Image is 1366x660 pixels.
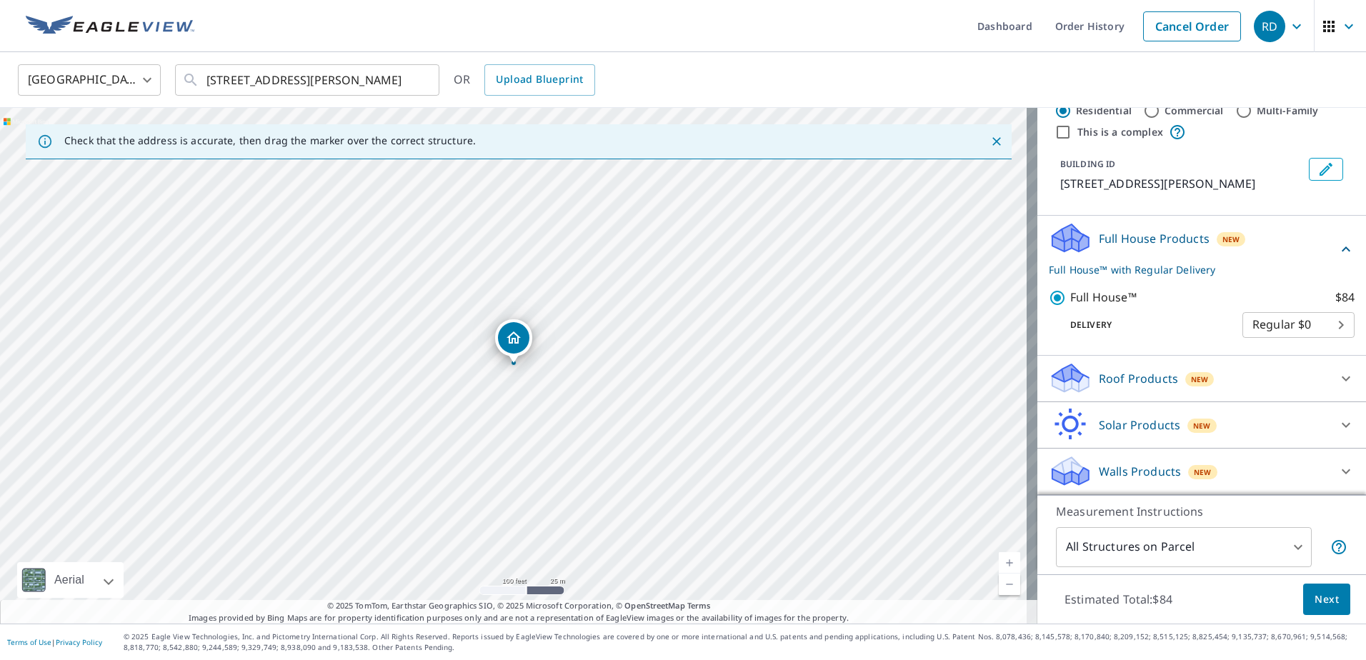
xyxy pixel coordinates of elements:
div: Full House ProductsNewFull House™ with Regular Delivery [1049,221,1355,277]
p: [STREET_ADDRESS][PERSON_NAME] [1060,175,1303,192]
p: Solar Products [1099,416,1180,434]
span: New [1222,234,1240,245]
div: OR [454,64,595,96]
img: EV Logo [26,16,194,37]
a: Upload Blueprint [484,64,594,96]
div: RD [1254,11,1285,42]
p: Estimated Total: $84 [1053,584,1184,615]
div: Regular $0 [1242,305,1355,345]
p: Full House Products [1099,230,1210,247]
button: Edit building 1 [1309,158,1343,181]
span: New [1193,420,1211,431]
p: Roof Products [1099,370,1178,387]
label: Residential [1076,104,1132,118]
p: © 2025 Eagle View Technologies, Inc. and Pictometry International Corp. All Rights Reserved. Repo... [124,631,1359,653]
div: Aerial [50,562,89,598]
div: All Structures on Parcel [1056,527,1312,567]
label: This is a complex [1077,125,1163,139]
div: [GEOGRAPHIC_DATA] [18,60,161,100]
p: Measurement Instructions [1056,503,1347,520]
p: Full House™ [1070,289,1137,306]
span: Next [1315,591,1339,609]
a: Terms of Use [7,637,51,647]
p: | [7,638,102,646]
div: Walls ProductsNew [1049,454,1355,489]
button: Close [987,132,1006,151]
span: New [1194,466,1212,478]
p: BUILDING ID [1060,158,1115,170]
p: Delivery [1049,319,1242,331]
p: Check that the address is accurate, then drag the marker over the correct structure. [64,134,476,147]
a: Current Level 18, Zoom In [999,552,1020,574]
a: Current Level 18, Zoom Out [999,574,1020,595]
input: Search by address or latitude-longitude [206,60,410,100]
a: Privacy Policy [56,637,102,647]
span: Your report will include each building or structure inside the parcel boundary. In some cases, du... [1330,539,1347,556]
label: Multi-Family [1257,104,1319,118]
div: Roof ProductsNew [1049,361,1355,396]
a: OpenStreetMap [624,600,684,611]
p: Walls Products [1099,463,1181,480]
div: Dropped pin, building 1, Residential property, 1933 S Stacey St Wichita, KS 67207 [495,319,532,364]
div: Aerial [17,562,124,598]
label: Commercial [1165,104,1224,118]
p: $84 [1335,289,1355,306]
a: Cancel Order [1143,11,1241,41]
span: New [1191,374,1209,385]
p: Full House™ with Regular Delivery [1049,262,1337,277]
span: © 2025 TomTom, Earthstar Geographics SIO, © 2025 Microsoft Corporation, © [327,600,711,612]
a: Terms [687,600,711,611]
button: Next [1303,584,1350,616]
span: Upload Blueprint [496,71,583,89]
div: Solar ProductsNew [1049,408,1355,442]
